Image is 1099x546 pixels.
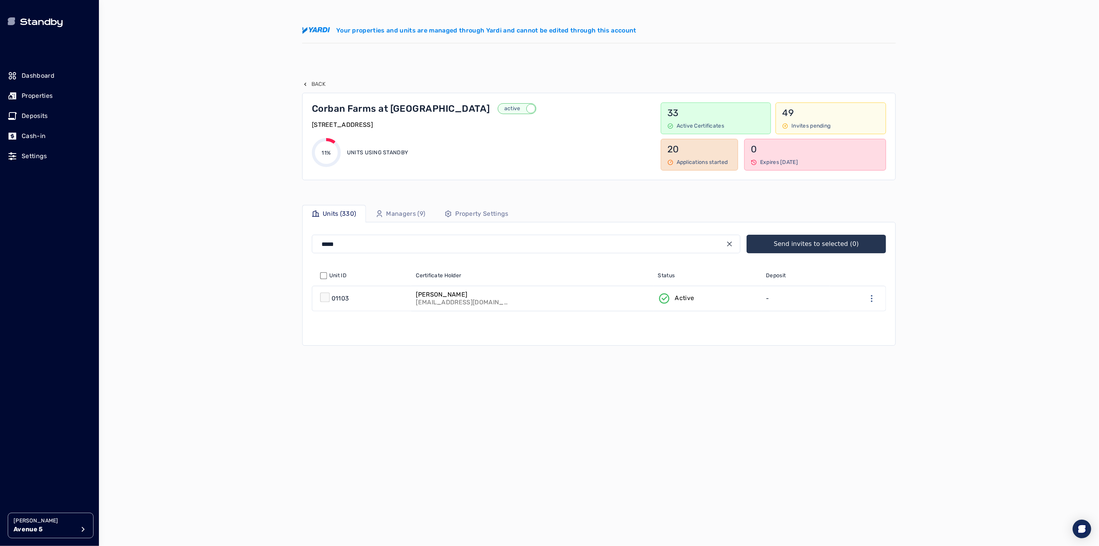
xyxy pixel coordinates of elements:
[726,241,733,247] div: input icon
[336,26,636,35] p: Your properties and units are managed through Yardi and cannot be edited through this account
[8,513,94,538] button: [PERSON_NAME]Avenue 5
[311,80,325,88] p: Back
[455,209,508,218] p: Property Settings
[761,286,830,311] a: -
[782,107,880,119] p: 49
[302,205,366,222] a: Units (330)
[329,272,347,280] span: Unit ID
[1073,520,1091,538] div: Open Intercom Messenger
[667,143,732,155] p: 20
[366,205,435,222] a: Managers (9)
[653,286,762,311] a: Active
[675,293,694,303] p: Active
[312,102,650,115] a: Corban Farms at [GEOGRAPHIC_DATA]active
[8,87,91,104] a: Properties
[8,148,91,165] a: Settings
[416,272,461,280] span: Certificate Holder
[677,122,724,130] p: Active Certificates
[22,111,48,121] p: Deposits
[302,80,325,88] button: Back
[416,291,509,299] p: [PERSON_NAME]
[411,286,653,311] a: [PERSON_NAME][EMAIL_ADDRESS][DOMAIN_NAME]
[766,294,769,303] p: -
[766,272,786,280] span: Deposit
[322,149,331,157] p: 11%
[22,152,47,161] p: Settings
[14,525,75,534] p: Avenue 5
[8,128,91,145] a: Cash-in
[347,149,408,157] p: Units using Standby
[791,122,830,130] p: Invites pending
[22,71,54,80] p: Dashboard
[498,103,536,114] button: active
[435,205,518,222] a: Property Settings
[751,143,880,155] p: 0
[14,517,75,525] p: [PERSON_NAME]
[386,209,425,218] p: Managers (9)
[677,159,728,166] p: Applications started
[416,299,509,306] p: [EMAIL_ADDRESS][DOMAIN_NAME]
[667,107,765,119] p: 33
[22,131,46,141] p: Cash-in
[323,209,356,218] p: Units (330)
[312,102,490,115] p: Corban Farms at [GEOGRAPHIC_DATA]
[332,294,349,303] p: 01103
[8,107,91,125] a: Deposits
[312,120,373,130] p: [STREET_ADDRESS]
[22,91,53,101] p: Properties
[312,286,411,311] a: 01103
[302,27,330,34] img: yardi
[760,159,798,166] p: Expires [DATE]
[498,105,526,113] p: active
[8,67,91,84] a: Dashboard
[658,272,675,280] span: Status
